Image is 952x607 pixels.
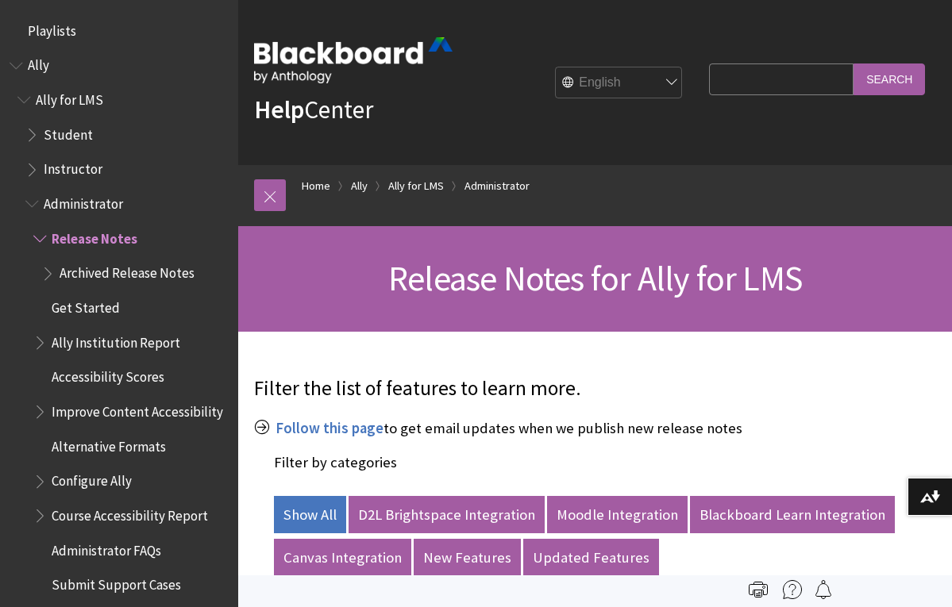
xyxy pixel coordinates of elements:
[547,496,688,534] a: Moodle Integration
[274,539,411,577] a: Canvas Integration
[814,580,833,599] img: Follow this page
[44,121,93,143] span: Student
[52,572,181,594] span: Submit Support Cases
[10,17,229,44] nav: Book outline for Playlists
[523,539,659,577] a: Updated Features
[302,176,330,196] a: Home
[274,496,346,534] a: Show All
[254,418,936,439] p: to get email updates when we publish new release notes
[556,67,683,99] select: Site Language Selector
[388,176,444,196] a: Ally for LMS
[52,433,166,455] span: Alternative Formats
[414,539,521,577] a: New Features
[254,375,936,403] p: Filter the list of features to learn more.
[690,496,895,534] a: Blackboard Learn Integration
[276,419,383,437] span: Follow this page
[44,190,123,212] span: Administrator
[276,419,383,438] a: Follow this page
[52,537,161,559] span: Administrator FAQs
[28,52,49,74] span: Ally
[52,225,137,247] span: Release Notes
[44,156,102,178] span: Instructor
[749,580,768,599] img: Print
[52,468,132,490] span: Configure Ally
[36,86,103,108] span: Ally for LMS
[274,453,397,471] label: Filter by categories
[349,496,545,534] a: D2L Brightspace Integration
[388,256,802,300] span: Release Notes for Ally for LMS
[52,364,164,386] span: Accessibility Scores
[28,17,76,39] span: Playlists
[254,94,373,125] a: HelpCenter
[464,176,530,196] a: Administrator
[854,63,925,94] input: Search
[52,329,180,351] span: Ally Institution Report
[254,37,453,83] img: Blackboard by Anthology
[254,94,304,125] strong: Help
[52,502,208,524] span: Course Accessibility Report
[52,398,223,420] span: Improve Content Accessibility
[783,580,802,599] img: More help
[52,294,120,316] span: Get Started
[351,176,368,196] a: Ally
[60,260,195,282] span: Archived Release Notes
